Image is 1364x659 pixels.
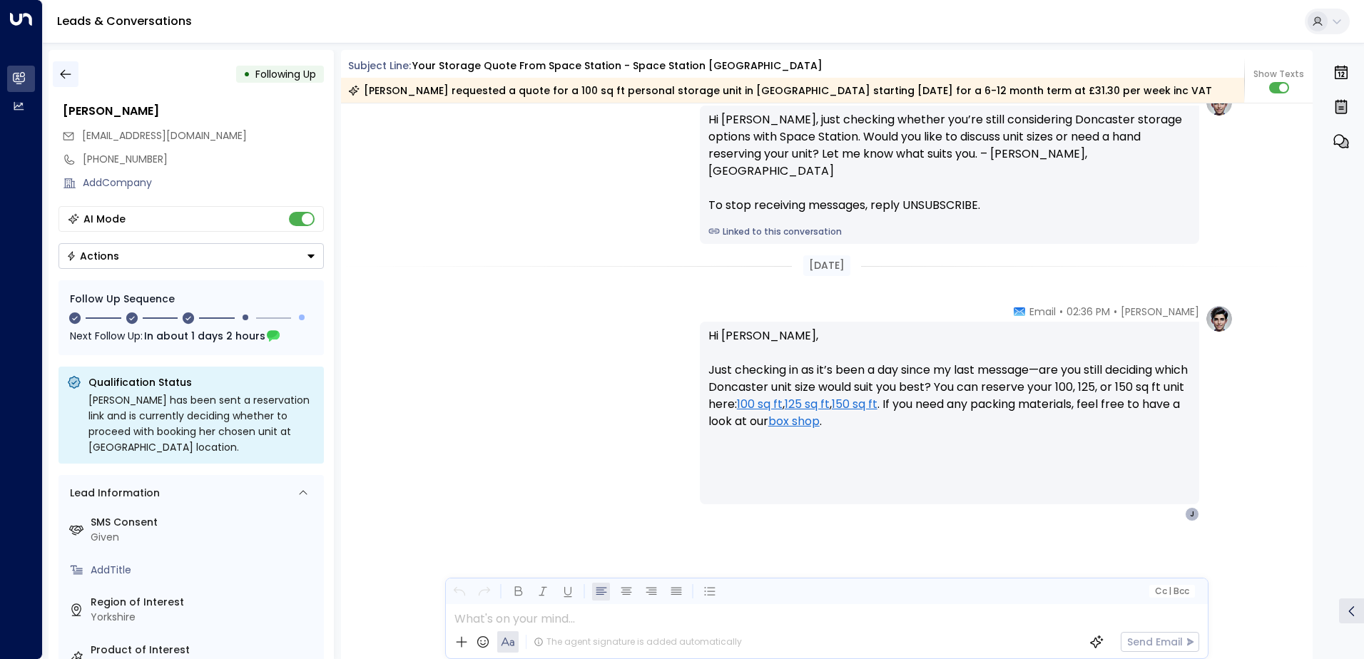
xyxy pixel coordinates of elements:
[1154,586,1189,596] span: Cc Bcc
[63,103,324,120] div: [PERSON_NAME]
[58,243,324,269] div: Button group with a nested menu
[70,328,312,344] div: Next Follow Up:
[708,327,1191,447] p: Hi [PERSON_NAME], Just checking in as it’s been a day since my last message—are you still decidin...
[65,486,160,501] div: Lead Information
[82,128,247,143] span: [EMAIL_ADDRESS][DOMAIN_NAME]
[66,250,119,262] div: Actions
[412,58,823,73] div: Your storage quote from Space Station - Space Station [GEOGRAPHIC_DATA]
[1185,507,1199,521] div: J
[91,610,318,625] div: Yorkshire
[255,67,316,81] span: Following Up
[1059,305,1063,319] span: •
[91,563,318,578] div: AddTitle
[534,635,742,648] div: The agent signature is added automatically
[88,375,315,389] p: Qualification Status
[803,255,850,276] div: [DATE]
[1114,305,1117,319] span: •
[83,212,126,226] div: AI Mode
[58,243,324,269] button: Actions
[1169,586,1171,596] span: |
[88,392,315,455] div: [PERSON_NAME] has been sent a reservation link and is currently deciding whether to proceed with ...
[348,83,1212,98] div: [PERSON_NAME] requested a quote for a 100 sq ft personal storage unit in [GEOGRAPHIC_DATA] starti...
[83,175,324,190] div: AddCompany
[737,396,783,413] a: 100 sq ft
[1121,305,1199,319] span: [PERSON_NAME]
[243,61,250,87] div: •
[708,225,1191,238] a: Linked to this conversation
[83,152,324,167] div: [PHONE_NUMBER]
[450,583,468,601] button: Undo
[768,413,820,430] a: box shop
[91,515,318,530] label: SMS Consent
[57,13,192,29] a: Leads & Conversations
[785,396,830,413] a: 125 sq ft
[1067,305,1110,319] span: 02:36 PM
[832,396,877,413] a: 150 sq ft
[475,583,493,601] button: Redo
[82,128,247,143] span: jcambyoung@gmail.com
[348,58,411,73] span: Subject Line:
[70,292,312,307] div: Follow Up Sequence
[708,111,1191,214] div: Hi [PERSON_NAME], just checking whether you’re still considering Doncaster storage options with S...
[1029,305,1056,319] span: Email
[1149,585,1194,598] button: Cc|Bcc
[91,530,318,545] div: Given
[1205,305,1233,333] img: profile-logo.png
[144,328,265,344] span: In about 1 days 2 hours
[91,595,318,610] label: Region of Interest
[91,643,318,658] label: Product of Interest
[1253,68,1304,81] span: Show Texts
